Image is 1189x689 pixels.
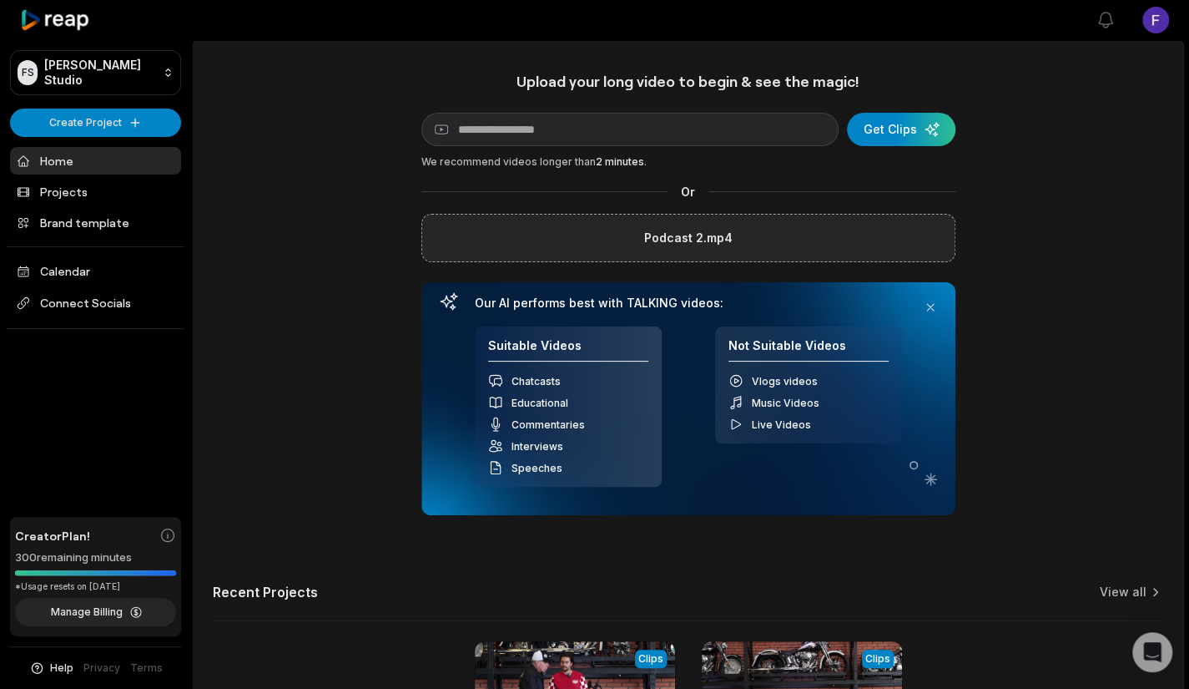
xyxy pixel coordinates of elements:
[847,113,955,146] button: Get Clips
[10,209,181,236] a: Brand template
[15,550,176,566] div: 300 remaining minutes
[15,527,90,545] span: Creator Plan!
[10,288,181,318] span: Connect Socials
[511,397,568,409] span: Educational
[1132,632,1172,672] div: Open Intercom Messenger
[511,375,561,388] span: Chatcasts
[18,60,38,85] div: FS
[83,661,120,676] a: Privacy
[752,375,818,388] span: Vlogs videos
[130,661,163,676] a: Terms
[50,661,73,676] span: Help
[15,580,176,593] div: *Usage resets on [DATE]
[511,440,563,453] span: Interviews
[10,178,181,205] a: Projects
[421,72,955,91] h1: Upload your long video to begin & see the magic!
[10,147,181,175] a: Home
[44,58,156,88] p: [PERSON_NAME] Studio
[728,338,889,362] h4: Not Suitable Videos
[511,462,562,474] span: Speeches
[511,418,585,431] span: Commentaries
[488,338,648,362] h4: Suitable Videos
[644,228,733,248] label: Podcast 2.mp4
[15,598,176,626] button: Manage Billing
[1100,584,1146,600] a: View all
[596,155,644,168] span: 2 minutes
[10,109,181,137] button: Create Project
[752,418,811,431] span: Live Videos
[752,397,819,409] span: Music Videos
[421,155,955,170] div: We recommend videos longer than .
[213,584,318,600] h2: Recent Projects
[668,183,708,200] span: Or
[475,296,902,311] h3: Our AI performs best with TALKING videos:
[10,257,181,285] a: Calendar
[29,661,73,676] button: Help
